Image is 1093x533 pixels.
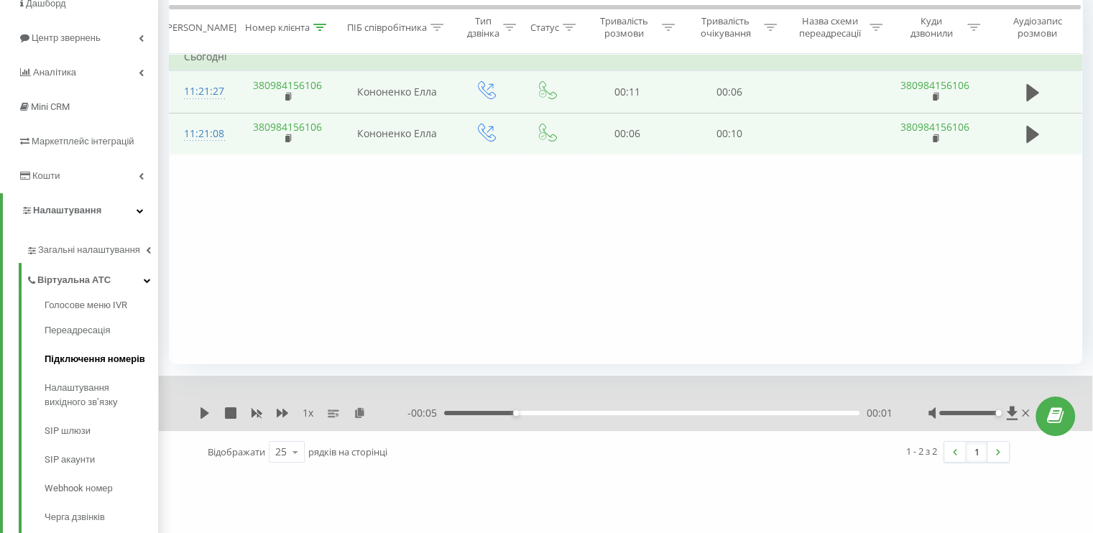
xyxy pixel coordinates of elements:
a: 380984156106 [253,78,322,92]
a: SIP шлюзи [45,417,158,445]
span: Webhook номер [45,481,113,496]
td: Сьогодні [170,42,1082,71]
div: Тривалість розмови [589,15,658,40]
div: 25 [275,445,287,459]
a: Загальні налаштування [26,233,158,263]
span: Переадресація [45,323,110,338]
span: рядків на сторінці [308,445,387,458]
div: Куди дзвонили [899,15,964,40]
div: 11:21:08 [184,120,220,148]
span: Mini CRM [31,101,70,112]
span: 1 x [303,406,313,420]
a: 380984156106 [900,78,969,92]
span: Загальні налаштування [38,243,140,257]
span: Аналiтика [33,67,76,78]
span: Кошти [32,170,60,181]
div: Аудіозапис розмови [997,15,1078,40]
span: Центр звернень [32,32,101,43]
a: Черга дзвінків [45,503,158,532]
span: SIP акаунти [45,453,95,467]
a: 380984156106 [900,120,969,134]
div: ПІБ співробітника [347,21,427,33]
td: 00:10 [678,113,780,154]
div: Назва схеми переадресації [793,15,866,40]
span: SIP шлюзи [45,424,91,438]
span: Віртуальна АТС [37,273,111,287]
div: Accessibility label [513,410,519,416]
div: Номер клієнта [245,21,310,33]
span: Маркетплейс інтеграцій [32,136,134,147]
td: 00:11 [576,71,678,113]
span: Голосове меню IVR [45,298,127,312]
span: Підключення номерів [45,352,145,366]
a: 1 [966,442,987,462]
td: 00:06 [678,71,780,113]
span: Налаштування вихідного зв’язку [45,381,151,409]
a: Webhook номер [45,474,158,503]
div: Тип дзвінка [467,15,499,40]
a: Підключення номерів [45,345,158,374]
a: SIP акаунти [45,445,158,474]
span: - 00:05 [407,406,444,420]
td: 00:06 [576,113,678,154]
a: 380984156106 [253,120,322,134]
div: Статус [530,21,559,33]
div: Accessibility label [996,410,1002,416]
div: Тривалість очікування [691,15,760,40]
a: Голосове меню IVR [45,298,158,316]
a: Налаштування [3,193,158,228]
div: 1 - 2 з 2 [906,444,937,458]
span: Черга дзвінків [45,510,105,524]
div: 11:21:27 [184,78,220,106]
span: 00:01 [867,406,893,420]
span: Налаштування [33,205,101,215]
td: Кононенко Елла [341,71,455,113]
td: Кононенко Елла [341,113,455,154]
span: Відображати [208,445,265,458]
a: Переадресація [45,316,158,345]
a: Налаштування вихідного зв’язку [45,374,158,417]
a: Віртуальна АТС [26,263,158,293]
div: [PERSON_NAME] [164,21,236,33]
